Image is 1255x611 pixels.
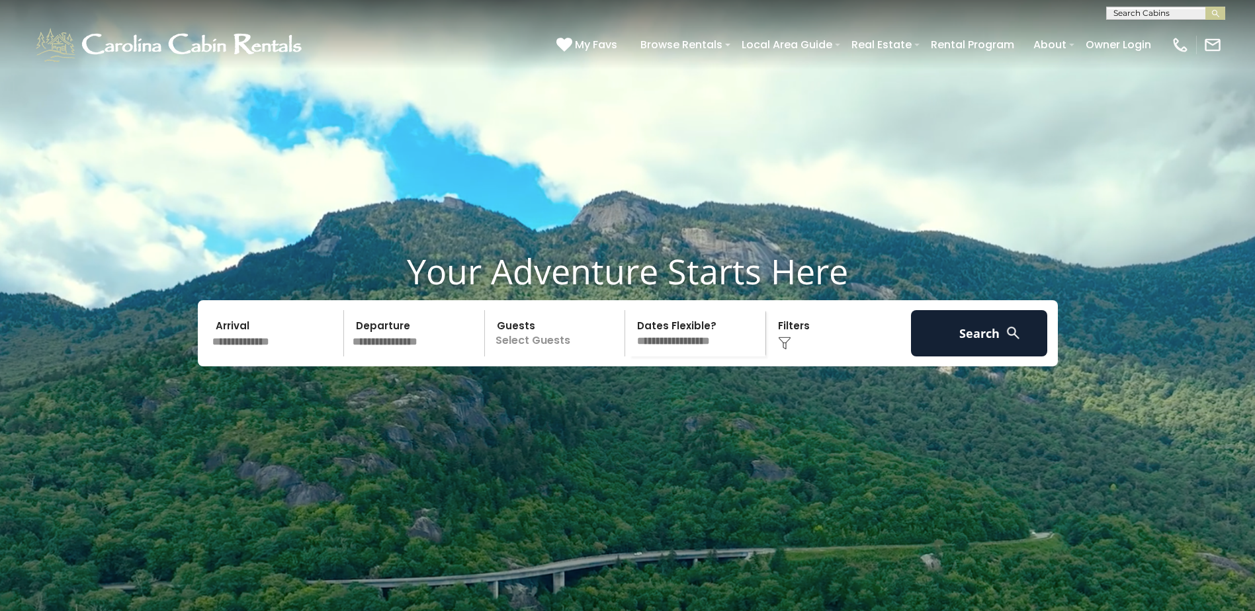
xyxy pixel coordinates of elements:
img: White-1-1-2.png [33,25,308,65]
img: search-regular-white.png [1005,325,1021,341]
img: phone-regular-white.png [1171,36,1190,54]
a: Real Estate [845,33,918,56]
a: My Favs [556,36,621,54]
a: Owner Login [1079,33,1158,56]
a: About [1027,33,1073,56]
a: Rental Program [924,33,1021,56]
p: Select Guests [489,310,625,356]
a: Browse Rentals [634,33,729,56]
h1: Your Adventure Starts Here [10,251,1245,292]
img: filter--v1.png [778,337,791,350]
a: Local Area Guide [735,33,839,56]
img: mail-regular-white.png [1203,36,1222,54]
span: My Favs [575,36,617,53]
button: Search [911,310,1048,356]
